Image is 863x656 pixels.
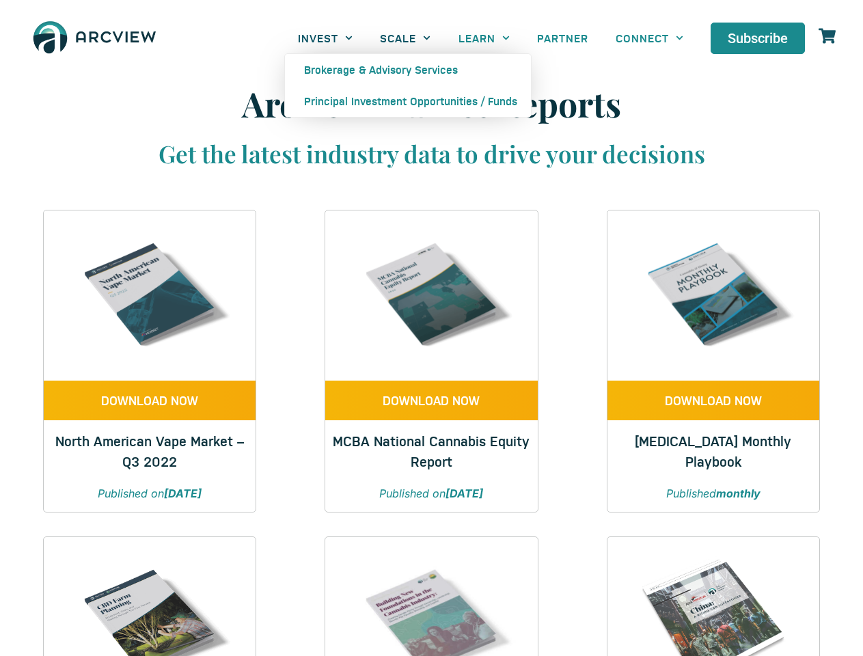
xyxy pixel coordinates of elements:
a: [MEDICAL_DATA] Monthly Playbook [635,431,791,470]
img: Cannabis & Hemp Monthly Playbook [629,210,798,380]
a: INVEST [284,23,366,53]
a: Principal Investment Opportunities / Funds [285,85,531,117]
img: Q3 2022 VAPE REPORT [65,210,234,380]
span: DOWNLOAD NOW [665,394,762,407]
a: LEARN [445,23,523,53]
h1: Arcview Market Reports [63,83,801,124]
a: PARTNER [523,23,602,53]
a: Subscribe [711,23,805,54]
a: Brokerage & Advisory Services [285,54,531,85]
a: DOWNLOAD NOW [44,381,256,420]
strong: [DATE] [164,487,202,500]
strong: monthly [716,487,761,500]
p: Published [621,485,806,502]
a: SCALE [366,23,444,53]
a: DOWNLOAD NOW [607,381,819,420]
p: Published on [57,485,242,502]
nav: Menu [284,23,697,53]
a: MCBA National Cannabis Equity Report [333,431,530,470]
span: Subscribe [728,31,788,45]
h3: Get the latest industry data to drive your decisions [63,138,801,169]
a: CONNECT [602,23,697,53]
ul: INVEST [284,53,532,118]
img: The Arcview Group [27,14,162,63]
a: DOWNLOAD NOW [325,381,537,420]
a: North American Vape Market – Q3 2022 [55,431,244,470]
span: DOWNLOAD NOW [383,394,480,407]
p: Published on [339,485,523,502]
span: DOWNLOAD NOW [101,394,198,407]
strong: [DATE] [446,487,483,500]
